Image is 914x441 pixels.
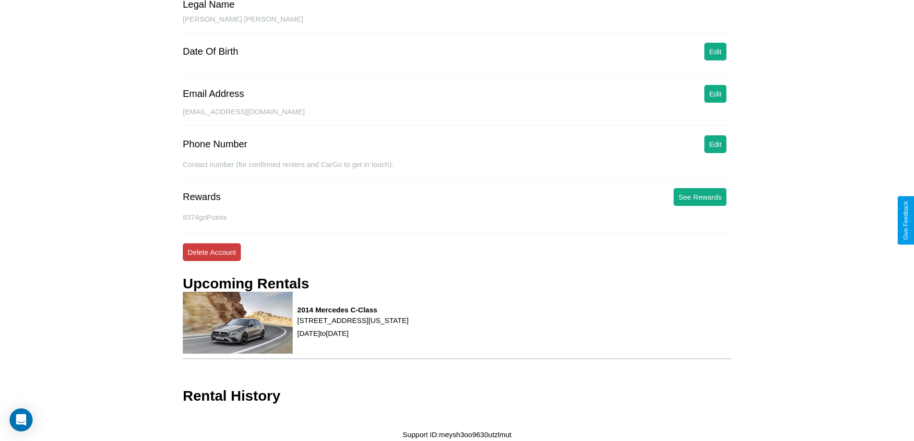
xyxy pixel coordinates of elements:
[183,211,731,224] p: 8374 goPoints
[183,388,280,404] h3: Rental History
[403,428,511,441] p: Support ID: meysh3oo9630utzlmut
[674,188,726,206] button: See Rewards
[183,275,309,292] h3: Upcoming Rentals
[704,85,726,103] button: Edit
[704,135,726,153] button: Edit
[297,306,409,314] h3: 2014 Mercedes C-Class
[183,191,221,203] div: Rewards
[183,107,731,126] div: [EMAIL_ADDRESS][DOMAIN_NAME]
[297,327,409,340] p: [DATE] to [DATE]
[183,160,731,179] div: Contact number (for confirmed renters and CarGo to get in touch).
[183,46,238,57] div: Date Of Birth
[183,15,731,33] div: [PERSON_NAME] [PERSON_NAME]
[902,201,909,240] div: Give Feedback
[183,292,293,353] img: rental
[297,314,409,327] p: [STREET_ADDRESS][US_STATE]
[10,408,33,431] div: Open Intercom Messenger
[183,243,241,261] button: Delete Account
[183,139,248,150] div: Phone Number
[183,88,244,99] div: Email Address
[704,43,726,60] button: Edit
